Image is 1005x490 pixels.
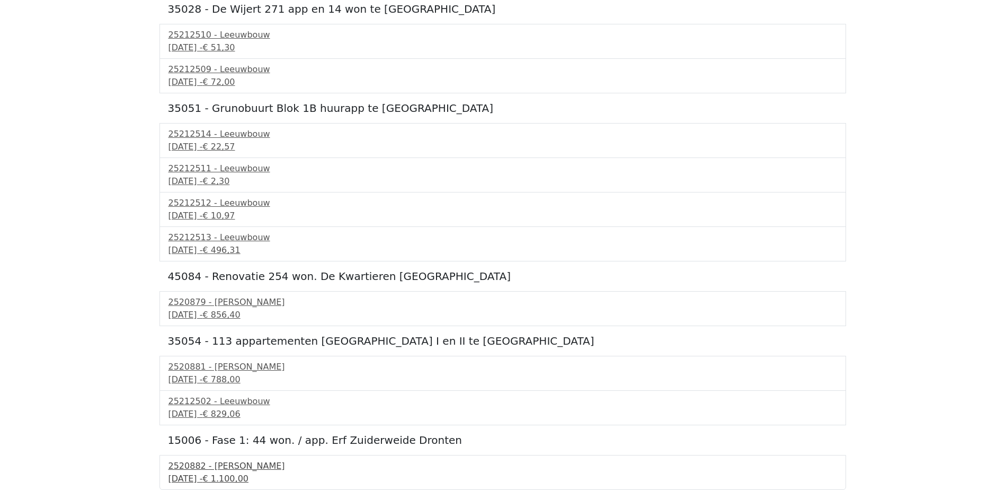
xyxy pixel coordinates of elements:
a: 2520881 - [PERSON_NAME][DATE] -€ 788,00 [168,361,837,386]
div: [DATE] - [168,175,837,188]
a: 2520879 - [PERSON_NAME][DATE] -€ 856,40 [168,296,837,321]
span: € 51,30 [202,42,235,52]
span: € 22,57 [202,142,235,152]
h5: 35051 - Grunobuurt Blok 1B huurapp te [GEOGRAPHIC_DATA] [168,102,838,115]
span: € 10,97 [202,211,235,221]
a: 25212513 - Leeuwbouw[DATE] -€ 496,31 [168,231,837,257]
a: 25212512 - Leeuwbouw[DATE] -€ 10,97 [168,197,837,222]
span: € 829,06 [202,409,240,419]
div: 2520881 - [PERSON_NAME] [168,361,837,373]
div: [DATE] - [168,472,837,485]
div: 25212502 - Leeuwbouw [168,395,837,408]
div: [DATE] - [168,141,837,153]
h5: 35054 - 113 appartementen [GEOGRAPHIC_DATA] I en II te [GEOGRAPHIC_DATA] [168,335,838,347]
span: € 1.100,00 [202,474,248,484]
a: 25212514 - Leeuwbouw[DATE] -€ 22,57 [168,128,837,153]
div: [DATE] - [168,244,837,257]
span: € 2,30 [202,176,229,186]
div: 2520882 - [PERSON_NAME] [168,460,837,472]
div: [DATE] - [168,373,837,386]
div: [DATE] - [168,41,837,54]
a: 25212509 - Leeuwbouw[DATE] -€ 72,00 [168,63,837,89]
div: [DATE] - [168,408,837,421]
a: 25212502 - Leeuwbouw[DATE] -€ 829,06 [168,395,837,421]
div: 2520879 - [PERSON_NAME] [168,296,837,309]
div: 25212512 - Leeuwbouw [168,197,837,209]
span: € 856,40 [202,310,240,320]
div: 25212514 - Leeuwbouw [168,128,837,141]
a: 25212510 - Leeuwbouw[DATE] -€ 51,30 [168,29,837,54]
div: 25212513 - Leeuwbouw [168,231,837,244]
a: 25212511 - Leeuwbouw[DATE] -€ 2,30 [168,162,837,188]
div: [DATE] - [168,209,837,222]
span: € 72,00 [202,77,235,87]
h5: 45084 - Renovatie 254 won. De Kwartieren [GEOGRAPHIC_DATA] [168,270,838,283]
h5: 35028 - De Wijert 271 app en 14 won te [GEOGRAPHIC_DATA] [168,3,838,15]
a: 2520882 - [PERSON_NAME][DATE] -€ 1.100,00 [168,460,837,485]
div: 25212509 - Leeuwbouw [168,63,837,76]
div: 25212510 - Leeuwbouw [168,29,837,41]
h5: 15006 - Fase 1: 44 won. / app. Erf Zuiderweide Dronten [168,434,838,447]
div: 25212511 - Leeuwbouw [168,162,837,175]
div: [DATE] - [168,309,837,321]
span: € 788,00 [202,374,240,384]
span: € 496,31 [202,245,240,255]
div: [DATE] - [168,76,837,89]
